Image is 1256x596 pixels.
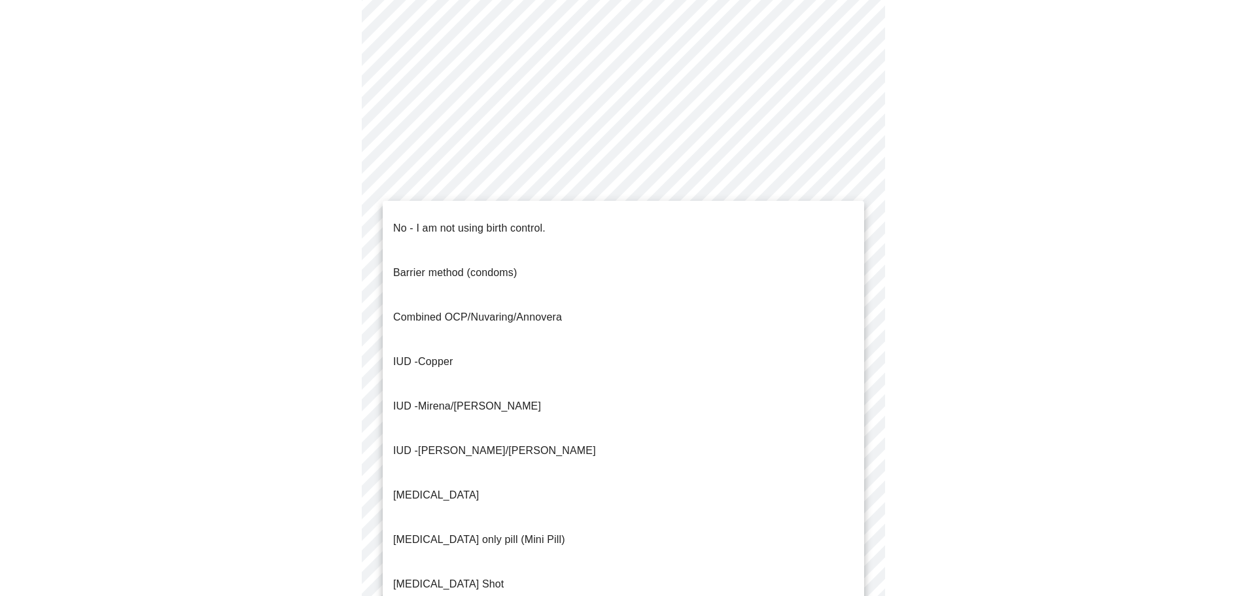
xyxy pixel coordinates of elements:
[393,309,562,325] p: Combined OCP/Nuvaring/Annovera
[393,220,546,236] p: No - I am not using birth control.
[393,356,418,367] span: IUD -
[393,443,596,459] p: [PERSON_NAME]/[PERSON_NAME]
[393,354,453,370] p: Copper
[393,487,479,503] p: [MEDICAL_DATA]
[393,445,418,456] span: IUD -
[393,532,565,548] p: [MEDICAL_DATA] only pill (Mini Pill)
[393,398,541,414] p: IUD -
[393,265,517,281] p: Barrier method (condoms)
[393,576,504,592] p: [MEDICAL_DATA] Shot
[418,400,541,412] span: Mirena/[PERSON_NAME]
